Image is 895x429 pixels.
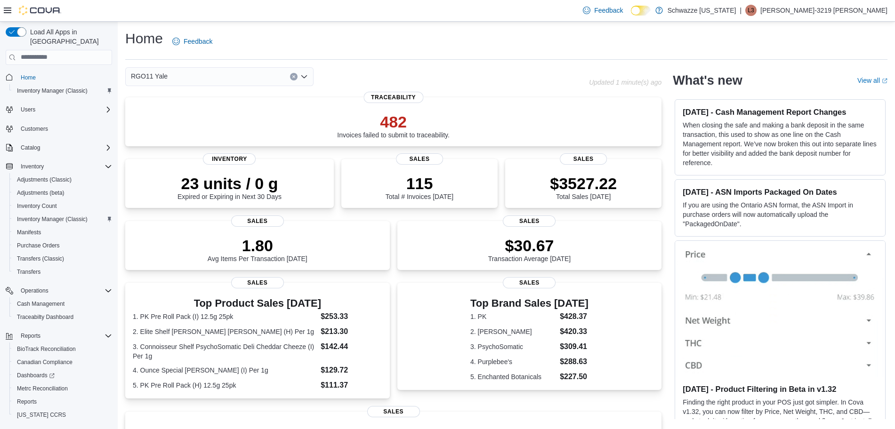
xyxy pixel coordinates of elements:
[17,142,112,153] span: Catalog
[9,395,116,408] button: Reports
[21,163,44,170] span: Inventory
[133,381,317,390] dt: 5. PK Pre Roll Pack (H) 12.5g 25pk
[300,73,308,80] button: Open list of options
[631,6,651,16] input: Dark Mode
[367,406,420,417] span: Sales
[9,408,116,421] button: [US_STATE] CCRS
[13,311,77,323] a: Traceabilty Dashboard
[17,123,52,135] a: Customers
[2,71,116,84] button: Home
[386,174,453,200] div: Total # Invoices [DATE]
[2,141,116,154] button: Catalog
[673,73,742,88] h2: What's new
[9,369,116,382] a: Dashboards
[396,153,443,165] span: Sales
[321,341,382,352] dd: $142.44
[17,313,73,321] span: Traceabilty Dashboard
[594,6,623,15] span: Feedback
[337,112,450,131] p: 482
[13,266,44,278] a: Transfers
[13,200,112,212] span: Inventory Count
[9,186,116,199] button: Adjustments (beta)
[17,358,73,366] span: Canadian Compliance
[683,187,878,197] h3: [DATE] - ASN Imports Packaged On Dates
[748,5,754,16] span: L3
[488,236,571,262] div: Transaction Average [DATE]
[184,37,212,46] span: Feedback
[17,72,40,83] a: Home
[17,142,44,153] button: Catalog
[208,236,307,262] div: Avg Items Per Transaction [DATE]
[133,298,382,309] h3: Top Product Sales [DATE]
[9,382,116,395] button: Metrc Reconciliation
[17,71,112,83] span: Home
[550,174,617,193] p: $3527.22
[9,310,116,324] button: Traceabilty Dashboard
[668,5,736,16] p: Schwazze [US_STATE]
[470,298,589,309] h3: Top Brand Sales [DATE]
[13,240,112,251] span: Purchase Orders
[26,27,112,46] span: Load All Apps in [GEOGRAPHIC_DATA]
[17,161,112,172] span: Inventory
[13,253,68,264] a: Transfers (Classic)
[13,240,64,251] a: Purchase Orders
[17,372,55,379] span: Dashboards
[550,174,617,200] div: Total Sales [DATE]
[9,213,116,226] button: Inventory Manager (Classic)
[17,285,52,296] button: Operations
[133,312,317,321] dt: 1. PK Pre Roll Pack (I) 12.5g 25pk
[169,32,216,51] a: Feedback
[21,332,40,340] span: Reports
[17,242,60,249] span: Purchase Orders
[17,87,88,95] span: Inventory Manager (Classic)
[745,5,757,16] div: Logan-3219 Rossell
[760,5,887,16] p: [PERSON_NAME]-3219 [PERSON_NAME]
[177,174,282,200] div: Expired or Expiring in Next 30 Days
[13,396,112,407] span: Reports
[560,371,589,382] dd: $227.50
[560,153,607,165] span: Sales
[470,312,556,321] dt: 1. PK
[9,173,116,186] button: Adjustments (Classic)
[470,342,556,351] dt: 3. PsychoSomatic
[740,5,742,16] p: |
[488,236,571,255] p: $30.67
[17,398,37,405] span: Reports
[9,239,116,252] button: Purchase Orders
[19,6,61,15] img: Cova
[13,370,58,381] a: Dashboards
[9,252,116,265] button: Transfers (Classic)
[2,122,116,135] button: Customers
[21,144,40,151] span: Catalog
[125,29,163,48] h1: Home
[882,78,887,84] svg: External link
[363,92,423,103] span: Traceability
[683,107,878,117] h3: [DATE] - Cash Management Report Changes
[13,409,70,421] a: [US_STATE] CCRS
[13,214,112,225] span: Inventory Manager (Classic)
[17,285,112,296] span: Operations
[13,174,112,185] span: Adjustments (Classic)
[17,255,64,262] span: Transfers (Classic)
[21,125,48,133] span: Customers
[503,215,556,227] span: Sales
[17,385,68,392] span: Metrc Reconciliation
[13,187,112,199] span: Adjustments (beta)
[131,71,168,82] span: RGO11 Yale
[2,329,116,342] button: Reports
[231,277,284,288] span: Sales
[13,383,112,394] span: Metrc Reconciliation
[683,120,878,167] p: When closing the safe and making a bank deposit in the same transaction, this used to show as one...
[503,277,556,288] span: Sales
[13,298,112,310] span: Cash Management
[470,327,556,336] dt: 2. [PERSON_NAME]
[17,161,48,172] button: Inventory
[2,160,116,173] button: Inventory
[13,311,112,323] span: Traceabilty Dashboard
[231,215,284,227] span: Sales
[2,284,116,297] button: Operations
[13,85,112,96] span: Inventory Manager (Classic)
[13,200,61,212] a: Inventory Count
[17,411,66,419] span: [US_STATE] CCRS
[13,187,68,199] a: Adjustments (beta)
